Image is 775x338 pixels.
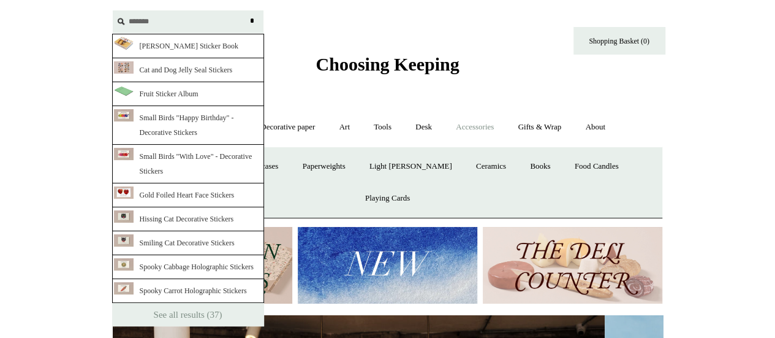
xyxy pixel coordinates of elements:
a: Spooky Cabbage Holographic Stickers [112,255,264,279]
a: Food Candles [564,150,630,183]
a: Decorative paper [249,111,326,144]
img: CopyrightChoosingKeeping20241017PC20438RT_thumb.jpg [114,258,134,271]
a: Spooky Carrot Holographic Stickers [112,279,264,303]
a: See all results (37) [112,303,264,326]
a: Cat and Dog Jelly Seal Stickers [112,58,264,82]
img: CopyrightChoosingKeeping168702_thumb.jpg [114,109,134,121]
img: CopyrightChoosingKeeping20210205CatWithBowLabels_thumb.jpg [114,234,134,247]
img: JkJnWn_wluY1rQA2LYZC8_btRS4QRejcUj_ozFasDGI_thumb.png [114,86,134,97]
a: Hissing Cat Decorative Stickers [112,207,264,231]
a: Small Birds "With Love" - Decorative Stickers [112,145,264,183]
a: About [574,111,616,144]
a: Fruit Sticker Album [112,82,264,106]
img: CopyrightChoosingKepeingBSMarch20221705717058RT_thumb.jpg [114,61,134,74]
img: UhXn7L7Z4MJvGksWZ7LdworO2LdxTf3sOhRHc3s79Ho_thumb.png [114,37,134,50]
a: Art [328,111,361,144]
a: Playing Cards [354,182,421,215]
a: Books [519,150,561,183]
img: The Deli Counter [483,227,662,304]
a: Gold Foiled Heart Face Stickers [112,183,264,207]
img: New.jpg__PID:f73bdf93-380a-4a35-bcfe-7823039498e1 [298,227,477,304]
span: Choosing Keeping [316,54,459,74]
a: Light [PERSON_NAME] [358,150,463,183]
a: Accessories [445,111,505,144]
a: Tools [363,111,403,144]
a: Choosing Keeping [316,64,459,72]
a: Shopping Basket (0) [573,27,665,55]
img: CopyrightChoosingKeeping20241017PC20439RT_thumb.jpg [114,282,134,294]
a: Paperweights [292,150,357,183]
a: Smiling Cat Decorative Stickers [112,231,264,255]
a: [PERSON_NAME] Sticker Book [112,34,264,58]
img: CopyrightChoosingKeeping20210205CatStickerPack_thumb.jpg [114,210,134,223]
a: Small Birds "Happy Birthday" - Decorative Stickers [112,106,264,145]
a: Ceramics [465,150,517,183]
img: CopyrightChoosingKeeping16871RT_thumb.jpg [114,148,134,160]
img: CopyrightChoosingKeeping202302PC18033RT_thumb.jpg [114,186,134,199]
a: Desk [404,111,443,144]
a: Gifts & Wrap [507,111,572,144]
